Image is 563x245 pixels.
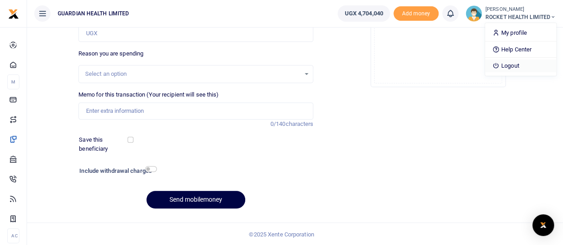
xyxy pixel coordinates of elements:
[78,49,143,58] label: Reason you are spending
[485,27,556,39] a: My profile
[78,102,314,120] input: Enter extra information
[394,9,439,16] a: Add money
[54,9,133,18] span: GUARDIAN HEALTH LIMITED
[532,214,554,236] div: Open Intercom Messenger
[7,228,19,243] li: Ac
[466,5,556,22] a: profile-user [PERSON_NAME] ROCKET HEALTH LIMITED
[485,6,556,14] small: [PERSON_NAME]
[270,120,286,127] span: 0/140
[344,9,383,18] span: UGX 4,704,040
[485,13,556,21] span: ROCKET HEALTH LIMITED
[78,25,314,42] input: UGX
[394,6,439,21] span: Add money
[78,90,219,99] label: Memo for this transaction (Your recipient will see this)
[146,191,245,208] button: Send mobilemoney
[485,60,556,72] a: Logout
[338,5,389,22] a: UGX 4,704,040
[79,167,152,175] h6: Include withdrawal charges
[466,5,482,22] img: profile-user
[8,9,19,19] img: logo-small
[394,6,439,21] li: Toup your wallet
[7,74,19,89] li: M
[485,43,556,56] a: Help Center
[79,135,129,153] label: Save this beneficiary
[85,69,301,79] div: Select an option
[285,120,313,127] span: characters
[334,5,393,22] li: Wallet ballance
[8,10,19,17] a: logo-small logo-large logo-large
